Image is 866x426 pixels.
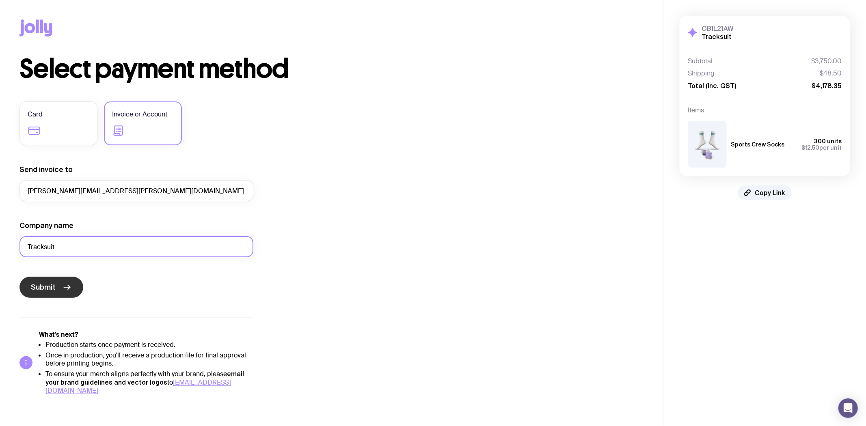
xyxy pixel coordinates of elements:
[28,110,43,119] span: Card
[702,24,733,32] h3: OB1L21AW
[45,341,253,349] li: Production starts once payment is received.
[19,165,73,174] label: Send invoice to
[812,82,842,90] span: $4,178.35
[801,144,842,151] span: per unit
[801,144,819,151] span: $12.50
[39,331,253,339] h5: What’s next?
[45,351,253,368] li: Once in production, you'll receive a production file for final approval before printing begins.
[811,57,842,65] span: $3,750.00
[814,138,842,144] span: 300 units
[755,189,785,197] span: Copy Link
[112,110,167,119] span: Invoice or Account
[45,378,231,395] a: [EMAIL_ADDRESS][DOMAIN_NAME]
[19,56,644,82] h1: Select payment method
[19,221,73,230] label: Company name
[45,370,253,395] li: To ensure your merch aligns perfectly with your brand, please to
[820,69,842,77] span: $48.50
[702,32,733,41] h2: Tracksuit
[688,69,715,77] span: Shipping
[688,57,713,65] span: Subtotal
[31,282,56,292] span: Submit
[19,236,253,257] input: Your company name
[688,106,842,114] h4: Items
[688,82,736,90] span: Total (inc. GST)
[731,141,784,148] h3: Sports Crew Socks
[838,398,858,418] div: Open Intercom Messenger
[738,185,792,200] button: Copy Link
[19,277,83,298] button: Submit
[19,180,253,201] input: accounts@company.com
